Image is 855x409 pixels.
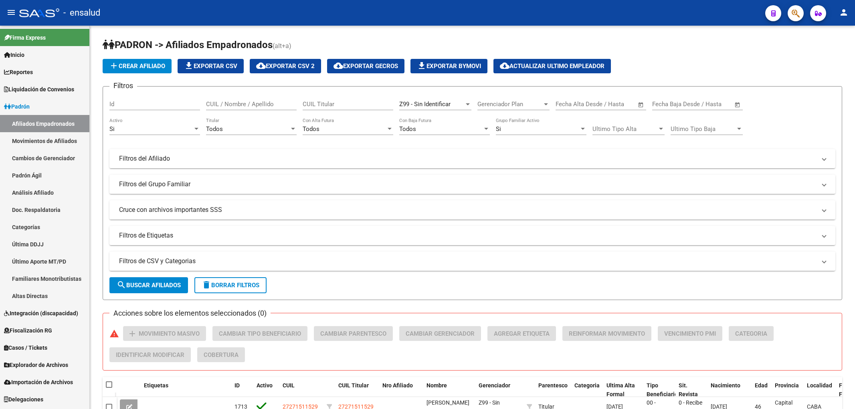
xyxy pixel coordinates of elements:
[4,68,33,77] span: Reportes
[335,377,379,403] datatable-header-cell: CUIL Titular
[603,377,643,403] datatable-header-cell: Ultima Alta Formal
[675,377,707,403] datatable-header-cell: Sit. Revista
[109,252,835,271] mat-expansion-panel-header: Filtros de CSV y Categorias
[496,125,501,133] span: Si
[109,347,191,362] button: Identificar Modificar
[538,382,568,389] span: Parentesco
[109,175,835,194] mat-expansion-panel-header: Filtros del Grupo Familiar
[707,377,752,403] datatable-header-cell: Nacimiento
[204,351,239,359] span: Cobertura
[273,42,291,50] span: (alt+a)
[417,61,426,71] mat-icon: file_download
[109,308,271,319] h3: Acciones sobre los elementos seleccionados (0)
[184,61,194,71] mat-icon: file_download
[234,382,240,389] span: ID
[119,206,816,214] mat-panel-title: Cruce con archivos importantes SSS
[109,62,165,70] span: Crear Afiliado
[320,330,386,337] span: Cambiar Parentesco
[109,125,115,133] span: Si
[314,326,393,341] button: Cambiar Parentesco
[127,329,137,338] mat-icon: add
[556,101,588,108] input: Fecha inicio
[109,226,835,245] mat-expansion-panel-header: Filtros de Etiquetas
[571,377,603,403] datatable-header-cell: Categoria
[119,257,816,266] mat-panel-title: Filtros de CSV y Categorias
[399,101,451,108] span: Z99 - Sin Identificar
[733,100,742,109] button: Open calendar
[144,382,168,389] span: Etiquetas
[406,330,475,337] span: Cambiar Gerenciador
[775,382,799,389] span: Provincia
[256,61,266,71] mat-icon: cloud_download
[4,326,52,335] span: Fiscalización RG
[123,326,206,341] button: Movimiento Masivo
[231,377,253,403] datatable-header-cell: ID
[202,282,259,289] span: Borrar Filtros
[197,347,245,362] button: Cobertura
[139,330,200,337] span: Movimiento Masivo
[426,382,447,389] span: Nombre
[711,382,740,389] span: Nacimiento
[303,125,319,133] span: Todos
[417,62,481,70] span: Exportar Bymovi
[637,100,646,109] button: Open calendar
[119,180,816,189] mat-panel-title: Filtros del Grupo Familiar
[562,326,651,341] button: Reinformar Movimiento
[250,59,321,73] button: Exportar CSV 2
[103,39,273,50] span: PADRON -> Afiliados Empadronados
[257,382,273,389] span: Activo
[141,377,231,403] datatable-header-cell: Etiquetas
[219,330,301,337] span: Cambiar Tipo Beneficiario
[6,8,16,17] mat-icon: menu
[494,330,550,337] span: Agregar Etiqueta
[569,330,645,337] span: Reinformar Movimiento
[4,343,47,352] span: Casos / Tickets
[4,395,43,404] span: Delegaciones
[755,382,768,389] span: Edad
[4,309,78,318] span: Integración (discapacidad)
[202,280,211,290] mat-icon: delete
[119,231,816,240] mat-panel-title: Filtros de Etiquetas
[283,382,295,389] span: CUIL
[647,382,678,398] span: Tipo Beneficiario
[4,50,24,59] span: Inicio
[178,59,244,73] button: Exportar CSV
[327,59,404,73] button: Exportar GECROS
[399,125,416,133] span: Todos
[117,280,126,290] mat-icon: search
[643,377,675,403] datatable-header-cell: Tipo Beneficiario
[804,377,836,403] datatable-header-cell: Localidad
[334,62,398,70] span: Exportar GECROS
[493,59,611,73] button: Actualizar ultimo Empleador
[256,62,315,70] span: Exportar CSV 2
[119,154,816,163] mat-panel-title: Filtros del Afiliado
[423,377,475,403] datatable-header-cell: Nombre
[334,61,343,71] mat-icon: cloud_download
[735,330,767,337] span: Categoria
[479,382,510,389] span: Gerenciador
[595,101,634,108] input: Fecha fin
[592,125,657,133] span: Ultimo Tipo Alta
[253,377,279,403] datatable-header-cell: Activo
[4,102,30,111] span: Padrón
[692,101,731,108] input: Fecha fin
[109,329,119,338] mat-icon: warning
[500,62,604,70] span: Actualizar ultimo Empleador
[535,377,571,403] datatable-header-cell: Parentesco
[410,59,487,73] button: Exportar Bymovi
[606,382,635,398] span: Ultima Alta Formal
[379,377,423,403] datatable-header-cell: Nro Afiliado
[500,61,509,71] mat-icon: cloud_download
[116,351,184,359] span: Identificar Modificar
[382,382,413,389] span: Nro Afiliado
[729,326,774,341] button: Categoria
[212,326,307,341] button: Cambiar Tipo Beneficiario
[109,200,835,220] mat-expansion-panel-header: Cruce con archivos importantes SSS
[752,377,772,403] datatable-header-cell: Edad
[828,382,847,401] iframe: Intercom live chat
[839,8,849,17] mat-icon: person
[4,85,74,94] span: Liquidación de Convenios
[184,62,237,70] span: Exportar CSV
[4,378,73,387] span: Importación de Archivos
[658,326,722,341] button: Vencimiento PMI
